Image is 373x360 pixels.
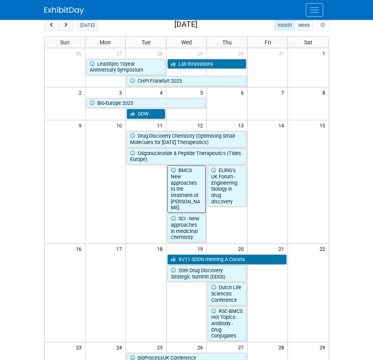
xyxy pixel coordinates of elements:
span: 9 [78,120,85,130]
span: 17 [115,244,125,254]
span: 27 [115,48,125,58]
button: prev [44,20,59,30]
span: 6 [240,87,247,97]
img: ExhibitDay [44,7,84,15]
a: Dutch Life Sciences Conference [208,282,246,305]
span: 1 [322,48,329,58]
span: 15 [319,120,329,130]
span: 20 [237,244,247,254]
a: SCI - New approaches in medicinal chemistry [167,214,206,243]
a: Bio-Europe 2025 [86,98,206,108]
button: next [59,20,73,30]
a: LeadXpro 10year Anniversary Symposium [86,59,165,75]
a: XV11 SDDN meeting A Coruna [167,254,287,265]
span: 22 [319,244,329,254]
span: 16 [75,244,85,254]
span: Wed [181,39,192,45]
button: Menu [306,3,323,17]
span: 2 [78,87,85,97]
span: Tue [142,39,150,45]
span: 31 [278,48,288,58]
span: 25 [156,342,166,352]
span: 3 [118,87,125,97]
span: 7 [280,87,288,97]
a: DDW - [127,109,165,119]
button: month [274,20,295,30]
i: Personalize Calendar [320,23,326,28]
span: 18 [156,244,166,254]
span: 14 [278,120,288,130]
span: 21 [278,244,288,254]
span: 26 [197,342,206,352]
span: 28 [278,342,288,352]
span: 19 [197,244,206,254]
span: 26 [75,48,85,58]
a: CHPI Frankfurt 2025 [127,76,246,86]
button: myCustomButton [317,20,329,30]
span: 27 [237,342,247,352]
span: 29 [319,342,329,352]
a: Lab Innovations [167,59,246,69]
span: 5 [199,87,206,97]
a: RSC-BMCS Hot Topics: Antibody - Drug Conjugates [208,306,246,341]
span: Fri [265,39,271,45]
span: 29 [197,48,206,58]
span: 4 [159,87,166,97]
a: 20th Drug Discovery Strategic Summit (DDSS) [167,265,246,282]
button: [DATE] [77,20,98,30]
span: Sat [304,39,312,45]
button: week [295,20,313,30]
span: 30 [237,48,247,58]
span: 24 [115,342,125,352]
span: 23 [75,342,85,352]
span: 8 [322,87,329,97]
span: 28 [156,48,166,58]
span: Thu [222,39,232,45]
span: Sun [60,39,70,45]
span: Mon [100,39,111,45]
h2: [DATE] [174,20,197,29]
